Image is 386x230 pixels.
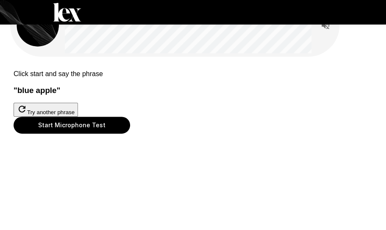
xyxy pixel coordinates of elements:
p: Click start and say the phrase [14,70,372,78]
button: Start Microphone Test [14,117,130,134]
img: lex_avatar2.png [17,4,59,47]
button: Read questions aloud [317,17,334,34]
button: Try another phrase [14,103,78,117]
h3: " blue apple " [14,86,372,95]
